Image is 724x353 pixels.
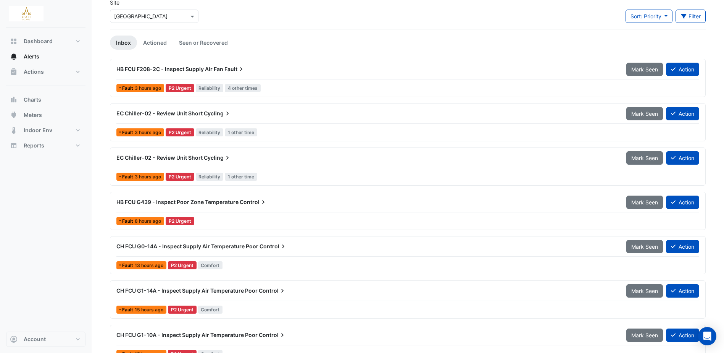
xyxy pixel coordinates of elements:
[666,284,699,298] button: Action
[204,110,231,117] span: Cycling
[666,329,699,342] button: Action
[631,288,658,294] span: Mark Seen
[626,63,663,76] button: Mark Seen
[6,123,85,138] button: Indoor Env
[173,36,234,50] a: Seen or Recovered
[259,287,286,295] span: Control
[10,96,18,104] app-icon: Charts
[116,287,258,294] span: CH FCU G1-14A - Inspect Supply Air Temperature Poor
[10,111,18,119] app-icon: Meters
[260,243,287,250] span: Control
[116,332,258,338] span: CH FCU G1-10A - Inspect Supply Air Temperature Poor
[24,335,46,343] span: Account
[116,199,239,205] span: HB FCU G439 - Inspect Poor Zone Temperature
[626,107,663,120] button: Mark Seen
[24,126,52,134] span: Indoor Env
[225,84,261,92] span: 4 other times
[626,151,663,165] button: Mark Seen
[24,96,41,104] span: Charts
[626,10,672,23] button: Sort: Priority
[666,196,699,209] button: Action
[631,332,658,338] span: Mark Seen
[631,66,658,73] span: Mark Seen
[626,329,663,342] button: Mark Seen
[122,175,135,179] span: Fault
[698,327,716,345] div: Open Intercom Messenger
[135,307,163,313] span: Sun 14-Sep-2025 19:15 IST
[204,154,231,162] span: Cycling
[24,68,44,76] span: Actions
[631,110,658,117] span: Mark Seen
[24,111,42,119] span: Meters
[666,107,699,120] button: Action
[666,151,699,165] button: Action
[6,92,85,107] button: Charts
[10,53,18,60] app-icon: Alerts
[6,34,85,49] button: Dashboard
[135,262,163,268] span: Sun 14-Sep-2025 20:30 IST
[6,107,85,123] button: Meters
[225,128,257,136] span: 1 other time
[135,85,161,91] span: Mon 15-Sep-2025 07:15 IST
[166,217,194,225] div: P2 Urgent
[9,6,44,21] img: Company Logo
[166,173,194,181] div: P2 Urgent
[137,36,173,50] a: Actioned
[198,261,223,269] span: Comfort
[631,243,658,250] span: Mark Seen
[122,130,135,135] span: Fault
[10,37,18,45] app-icon: Dashboard
[630,13,661,19] span: Sort: Priority
[631,199,658,206] span: Mark Seen
[24,37,53,45] span: Dashboard
[122,263,135,268] span: Fault
[166,128,194,136] div: P2 Urgent
[166,84,194,92] div: P2 Urgent
[626,196,663,209] button: Mark Seen
[24,53,39,60] span: Alerts
[198,306,223,314] span: Comfort
[6,138,85,153] button: Reports
[122,308,135,312] span: Fault
[631,155,658,161] span: Mark Seen
[6,49,85,64] button: Alerts
[224,65,245,73] span: Fault
[110,36,137,50] a: Inbox
[135,130,161,135] span: Mon 15-Sep-2025 06:30 IST
[122,86,135,91] span: Fault
[10,68,18,76] app-icon: Actions
[10,126,18,134] app-icon: Indoor Env
[10,142,18,149] app-icon: Reports
[6,64,85,79] button: Actions
[196,84,224,92] span: Reliability
[240,198,267,206] span: Control
[168,306,197,314] div: P2 Urgent
[666,240,699,253] button: Action
[196,128,224,136] span: Reliability
[196,173,224,181] span: Reliability
[116,154,203,161] span: EC Chiller-02 - Review Unit Short
[626,240,663,253] button: Mark Seen
[116,66,223,72] span: HB FCU F208-2C - Inspect Supply Air Fan
[24,142,44,149] span: Reports
[676,10,706,23] button: Filter
[6,332,85,347] button: Account
[259,331,286,339] span: Control
[666,63,699,76] button: Action
[116,243,258,249] span: CH FCU G0-14A - Inspect Supply Air Temperature Poor
[135,218,161,224] span: Mon 15-Sep-2025 01:45 IST
[135,174,161,180] span: Mon 15-Sep-2025 06:30 IST
[225,173,257,181] span: 1 other time
[626,284,663,298] button: Mark Seen
[122,219,135,223] span: Fault
[116,110,203,117] span: EC Chiller-02 - Review Unit Short
[168,261,197,269] div: P2 Urgent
